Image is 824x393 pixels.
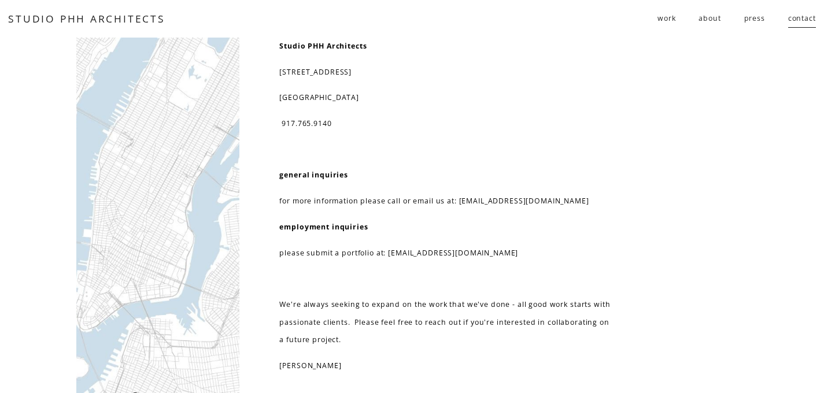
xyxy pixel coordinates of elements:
[699,9,720,28] a: about
[279,357,612,375] p: [PERSON_NAME]
[279,41,367,51] strong: Studio PHH Architects
[279,170,348,180] strong: general inquiries
[279,192,612,210] p: for more information please call or email us at: [EMAIL_ADDRESS][DOMAIN_NAME]
[279,115,612,133] p: 917.765.9140
[279,296,612,349] p: We're always seeking to expand on the work that we've done - all good work starts with passionate...
[279,89,612,107] p: [GEOGRAPHIC_DATA]
[657,10,675,28] span: work
[744,9,765,28] a: press
[788,9,816,28] a: contact
[657,9,675,28] a: folder dropdown
[279,64,612,81] p: [STREET_ADDRESS]
[279,244,612,262] p: please submit a portfolio at: [EMAIL_ADDRESS][DOMAIN_NAME]
[8,12,165,25] a: STUDIO PHH ARCHITECTS
[279,222,368,232] strong: employment inquiries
